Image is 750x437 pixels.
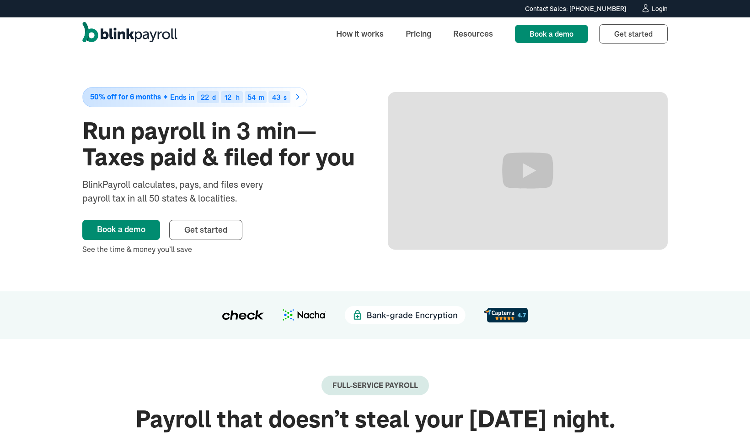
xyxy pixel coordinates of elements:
div: Full-Service payroll [332,381,418,390]
iframe: Run Payroll in 3 min with BlinkPayroll [388,92,668,250]
span: 22 [201,93,209,102]
div: d [212,94,216,101]
h2: Payroll that doesn’t steal your [DATE] night. [82,406,668,432]
div: Contact Sales: [PHONE_NUMBER] [525,4,626,14]
a: home [82,22,177,46]
h1: Run payroll in 3 min—Taxes paid & filed for you [82,118,362,170]
span: 12 [225,93,231,102]
a: 50% off for 6 monthsEnds in22d12h54m43s [82,87,362,107]
a: Pricing [398,24,439,44]
a: Book a demo [515,25,588,43]
a: Book a demo [82,220,160,240]
div: s [284,94,287,101]
div: h [236,94,240,101]
span: Get started [614,29,653,38]
div: BlinkPayroll calculates, pays, and files every payroll tax in all 50 states & localities. [82,178,287,205]
a: Get started [169,220,242,240]
div: m [259,94,264,101]
a: Resources [446,24,500,44]
span: 50% off for 6 months [90,93,161,101]
div: Login [652,5,668,12]
span: Book a demo [530,29,573,38]
span: Get started [184,224,227,235]
a: How it works [329,24,391,44]
a: Login [641,4,668,14]
a: Get started [599,24,668,44]
div: See the time & money you’ll save [82,244,362,255]
span: Ends in [170,93,194,102]
iframe: Chat Widget [593,338,750,437]
span: 43 [272,93,280,102]
img: d56c0860-961d-46a8-819e-eda1494028f8.svg [484,308,528,322]
span: 54 [247,93,256,102]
